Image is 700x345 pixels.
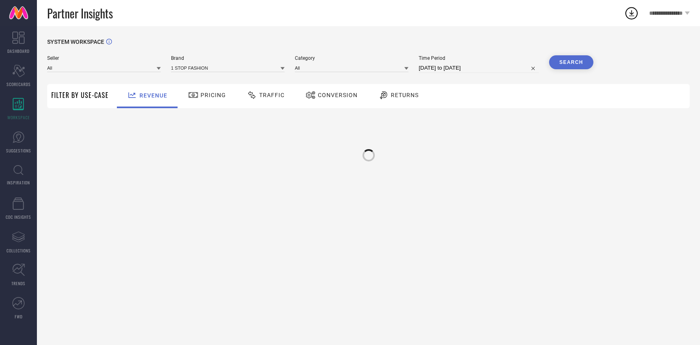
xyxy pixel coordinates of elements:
span: Pricing [201,92,226,98]
span: Category [295,55,408,61]
span: TRENDS [11,280,25,286]
span: SCORECARDS [7,81,31,87]
span: Traffic [259,92,285,98]
span: Conversion [318,92,358,98]
span: Filter By Use-Case [51,90,109,100]
span: COLLECTIONS [7,247,31,254]
span: SYSTEM WORKSPACE [47,39,104,45]
span: Partner Insights [47,5,113,22]
button: Search [549,55,593,69]
span: WORKSPACE [7,114,30,120]
span: Revenue [139,92,167,99]
input: Select time period [419,63,539,73]
span: Time Period [419,55,539,61]
div: Open download list [624,6,639,20]
span: SUGGESTIONS [6,148,31,154]
span: INSPIRATION [7,179,30,186]
span: Seller [47,55,161,61]
span: Brand [171,55,285,61]
span: FWD [15,313,23,320]
span: Returns [391,92,419,98]
span: DASHBOARD [7,48,30,54]
span: CDC INSIGHTS [6,214,31,220]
